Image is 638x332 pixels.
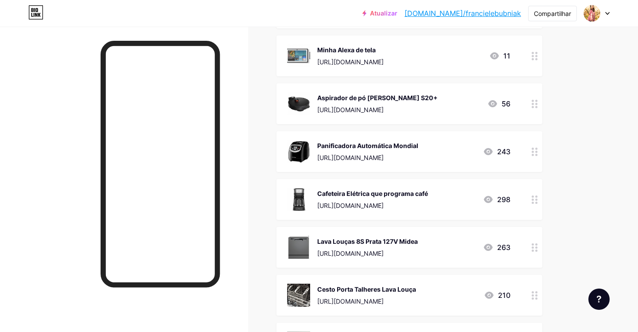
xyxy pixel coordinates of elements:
font: [URL][DOMAIN_NAME] [317,202,384,209]
font: 56 [502,99,510,108]
img: Minha Alexa de tela [287,44,310,67]
img: Franciele Bubniak [584,5,600,22]
font: Atualizar [370,9,397,17]
font: [DOMAIN_NAME]/francielebubniak [405,9,521,18]
font: 263 [497,243,510,252]
font: [URL][DOMAIN_NAME] [317,58,384,66]
font: 298 [497,195,510,204]
font: Minha Alexa de tela [317,46,376,54]
font: Compartilhar [534,10,571,17]
font: 210 [498,291,510,300]
font: Cafeteira Elétrica que programa café [317,190,428,197]
img: Cafeteira Elétrica que programa café [287,188,310,211]
img: Panificadora Automática Mondial [287,140,310,163]
font: 11 [503,51,510,60]
font: [URL][DOMAIN_NAME] [317,154,384,161]
font: [URL][DOMAIN_NAME] [317,106,384,113]
font: 243 [497,147,510,156]
font: [URL][DOMAIN_NAME] [317,297,384,305]
font: Cesto Porta Talheres Lava Louça [317,285,416,293]
a: [DOMAIN_NAME]/francielebubniak [405,8,521,19]
font: Lava Louças 8S Prata 127V Midea [317,238,418,245]
img: Cesto Porta Talheres Lava Louça [287,284,310,307]
img: Aspirador de pó robô Xiaomi S20+ [287,92,310,115]
font: [URL][DOMAIN_NAME] [317,250,384,257]
font: Aspirador de pó [PERSON_NAME] S20+ [317,94,438,102]
img: Lava Louças 8S Prata 127V Midea [287,236,310,259]
font: Panificadora Automática Mondial [317,142,418,149]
